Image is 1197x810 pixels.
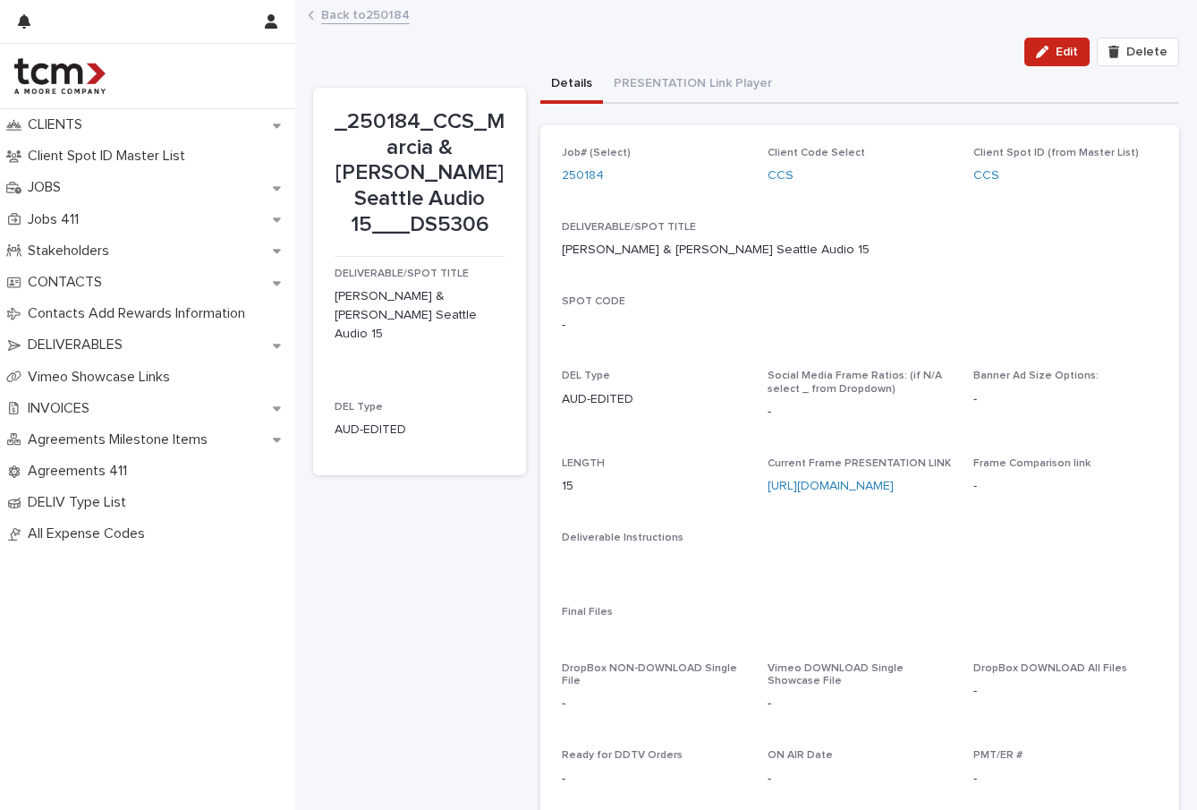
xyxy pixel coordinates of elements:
[21,116,97,133] p: CLIENTS
[562,166,604,185] a: 250184
[562,607,613,618] span: Final Files
[562,663,737,686] span: DropBox NON-DOWNLOAD Single File
[21,337,137,354] p: DELIVERABLES
[21,148,199,165] p: Client Spot ID Master List
[768,750,833,761] span: ON AIR Date
[973,166,999,185] a: CCS
[1126,46,1167,58] span: Delete
[562,750,683,761] span: Ready for DDTV Orders
[562,241,870,260] p: [PERSON_NAME] & [PERSON_NAME] Seattle Audio 15
[562,458,605,469] span: LENGTH
[562,390,746,409] p: AUD-EDITED
[540,66,603,104] button: Details
[335,269,469,279] span: DELIVERABLE/SPOT TITLE
[768,663,904,686] span: Vimeo DOWNLOAD Single Showcase File
[562,695,746,713] p: -
[973,663,1127,674] span: DropBox DOWNLOAD All Files
[21,211,93,228] p: Jobs 411
[768,695,952,713] p: -
[21,525,159,542] p: All Expense Codes
[768,403,952,422] p: -
[21,400,104,417] p: INVOICES
[768,148,865,158] span: Client Code Select
[562,222,696,233] span: DELIVERABLE/SPOT TITLE
[973,750,1023,761] span: PMT/ER #
[1024,38,1090,66] button: Edit
[603,66,783,104] button: PRESENTATION Link Player
[973,770,1158,789] p: -
[1097,38,1179,66] button: Delete
[21,369,184,386] p: Vimeo Showcase Links
[562,316,565,335] p: -
[768,166,794,185] a: CCS
[1056,46,1078,58] span: Edit
[21,305,259,322] p: Contacts Add Rewards Information
[21,243,123,260] p: Stakeholders
[562,477,746,496] p: 15
[973,477,1158,496] p: -
[973,390,1158,409] p: -
[335,287,505,343] p: [PERSON_NAME] & [PERSON_NAME] Seattle Audio 15
[768,770,952,789] p: -
[973,148,1139,158] span: Client Spot ID (from Master List)
[768,480,894,492] a: [URL][DOMAIN_NAME]
[973,458,1091,469] span: Frame Comparison link
[21,463,141,480] p: Agreements 411
[562,148,631,158] span: Job# (Select)
[562,371,610,381] span: DEL Type
[321,4,410,24] a: Back to250184
[562,770,746,789] p: -
[768,458,951,469] span: Current Frame PRESENTATION LINK
[973,371,1099,381] span: Banner Ad Size Options:
[21,274,116,291] p: CONTACTS
[562,533,683,543] span: Deliverable Instructions
[21,179,75,196] p: JOBS
[562,296,625,307] span: SPOT CODE
[21,431,222,448] p: Agreements Milestone Items
[21,494,140,511] p: DELIV Type List
[14,58,106,94] img: 4hMmSqQkux38exxPVZHQ
[768,371,942,394] span: Social Media Frame Ratios: (if N/A select _ from Dropdown)
[973,682,1158,701] p: -
[335,109,505,238] p: _250184_CCS_Marcia & [PERSON_NAME] Seattle Audio 15___DS5306
[335,421,505,439] p: AUD-EDITED
[335,402,383,413] span: DEL Type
